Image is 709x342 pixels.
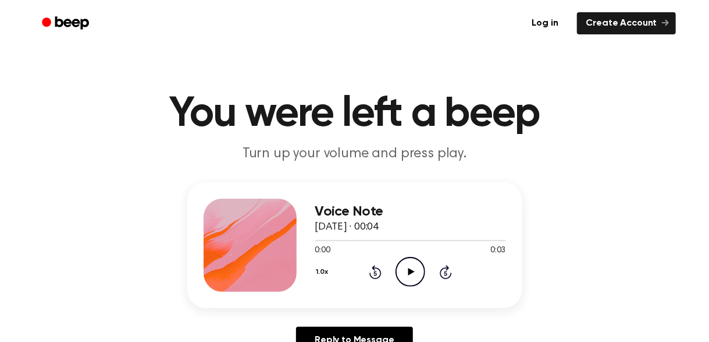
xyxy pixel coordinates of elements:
a: Create Account [577,12,676,34]
a: Log in [521,10,570,37]
button: 1.0x [315,262,333,282]
h3: Voice Note [315,204,506,220]
span: [DATE] · 00:04 [315,222,379,232]
h1: You were left a beep [57,93,653,135]
p: Turn up your volume and press play. [131,144,578,164]
a: Beep [34,12,99,35]
span: 0:00 [315,245,330,257]
span: 0:03 [490,245,505,257]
